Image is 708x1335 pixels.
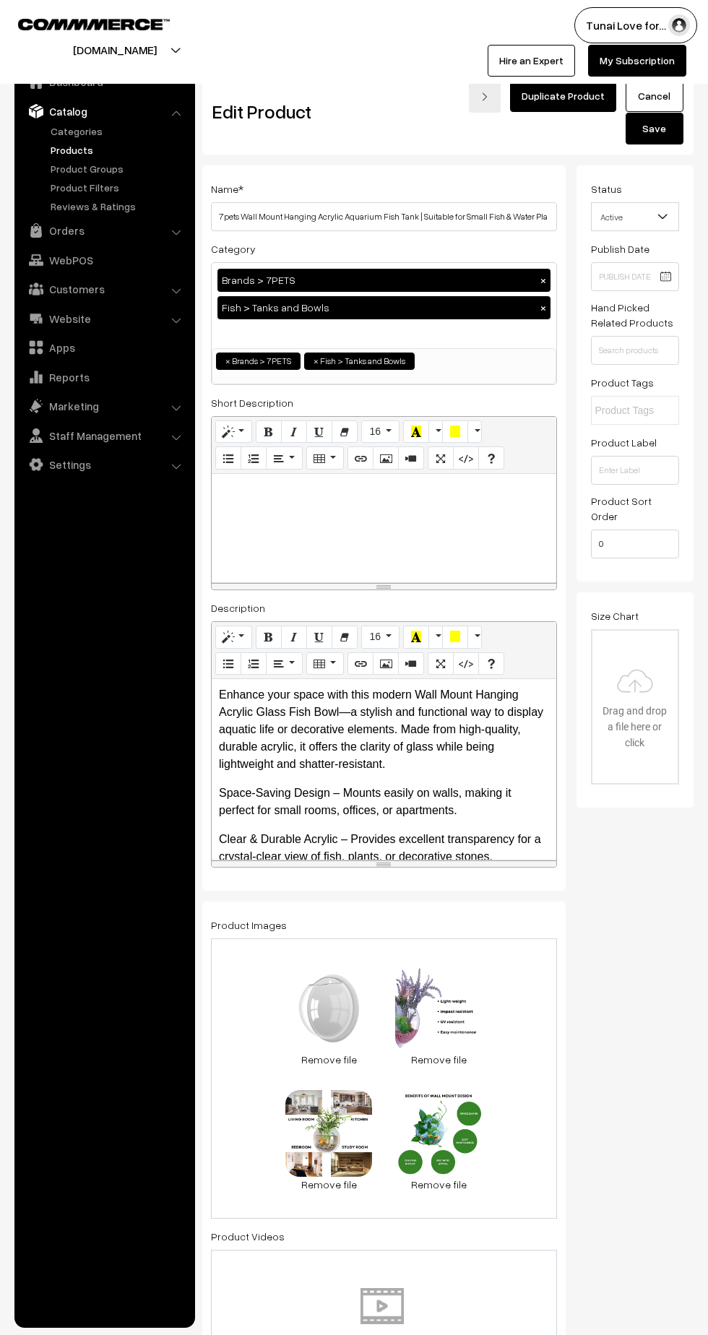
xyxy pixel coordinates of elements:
button: [DOMAIN_NAME] [22,32,207,68]
label: Category [211,241,256,256]
label: Size Chart [591,608,639,623]
a: Settings [18,452,190,478]
img: right-arrow.png [480,92,489,101]
a: Orders [18,217,190,243]
button: 16 [361,626,400,649]
input: Publish Date [591,262,680,291]
span: × [225,355,230,368]
label: Hand Picked Related Products [591,300,680,330]
a: My Subscription [588,45,686,77]
a: Marketing [18,393,190,419]
label: Product Videos [211,1229,285,1244]
button: 16 [361,420,400,444]
span: × [314,355,319,368]
a: COMMMERCE [18,14,144,32]
img: COMMMERCE [18,19,170,30]
label: Description [211,600,265,615]
a: Hire an Expert [488,45,575,77]
span: 16 [369,425,381,437]
img: user [668,14,690,36]
a: Cancel [626,80,683,112]
a: Categories [47,124,190,139]
h2: Edit Product [212,100,396,123]
button: × [537,274,550,287]
div: Brands > 7PETS [217,269,551,292]
label: Product Tags [591,375,654,390]
label: Product Label [591,435,657,450]
button: Save [626,113,683,144]
a: Remove file [285,1177,372,1192]
p: Clear & Durable Acrylic – Provides excellent transparency for a crystal-clear view of fish, plant... [219,831,549,865]
a: Customers [18,276,190,302]
a: WebPOS [18,247,190,273]
p: Space-Saving Design – Mounts easily on walls, making it perfect for small rooms, offices, or apar... [219,785,549,819]
input: Search products [591,336,680,365]
button: Tunai Love for… [574,7,697,43]
a: Reviews & Ratings [47,199,190,214]
button: × [537,301,550,314]
div: Fish > Tanks and Bowls [217,296,551,319]
li: Fish > Tanks and Bowls [304,353,415,370]
span: 16 [369,631,381,642]
label: Name [211,181,243,196]
a: Website [18,306,190,332]
a: Remove file [395,1052,482,1067]
a: Reports [18,364,190,390]
label: Publish Date [591,241,649,256]
label: Product Images [211,917,287,933]
label: Short Description [211,395,293,410]
label: Product Sort Order [591,493,680,524]
a: Product Groups [47,161,190,176]
a: Staff Management [18,423,190,449]
span: Active [591,202,680,231]
a: Remove file [395,1177,482,1192]
a: Products [47,142,190,157]
a: Catalog [18,98,190,124]
div: resize [212,860,556,867]
a: Product Filters [47,180,190,195]
a: Remove file [285,1052,372,1067]
p: Enhance your space with this modern Wall Mount Hanging Acrylic Glass Fish Bowl—a stylish and func... [219,686,549,773]
input: Enter Label [591,456,680,485]
input: Enter Number [591,530,680,558]
div: resize [212,583,556,589]
label: Status [591,181,622,196]
a: Apps [18,334,190,360]
a: Duplicate Product [510,80,616,112]
li: Brands > 7PETS [216,353,301,370]
input: Name [211,202,557,231]
span: Active [592,204,679,230]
